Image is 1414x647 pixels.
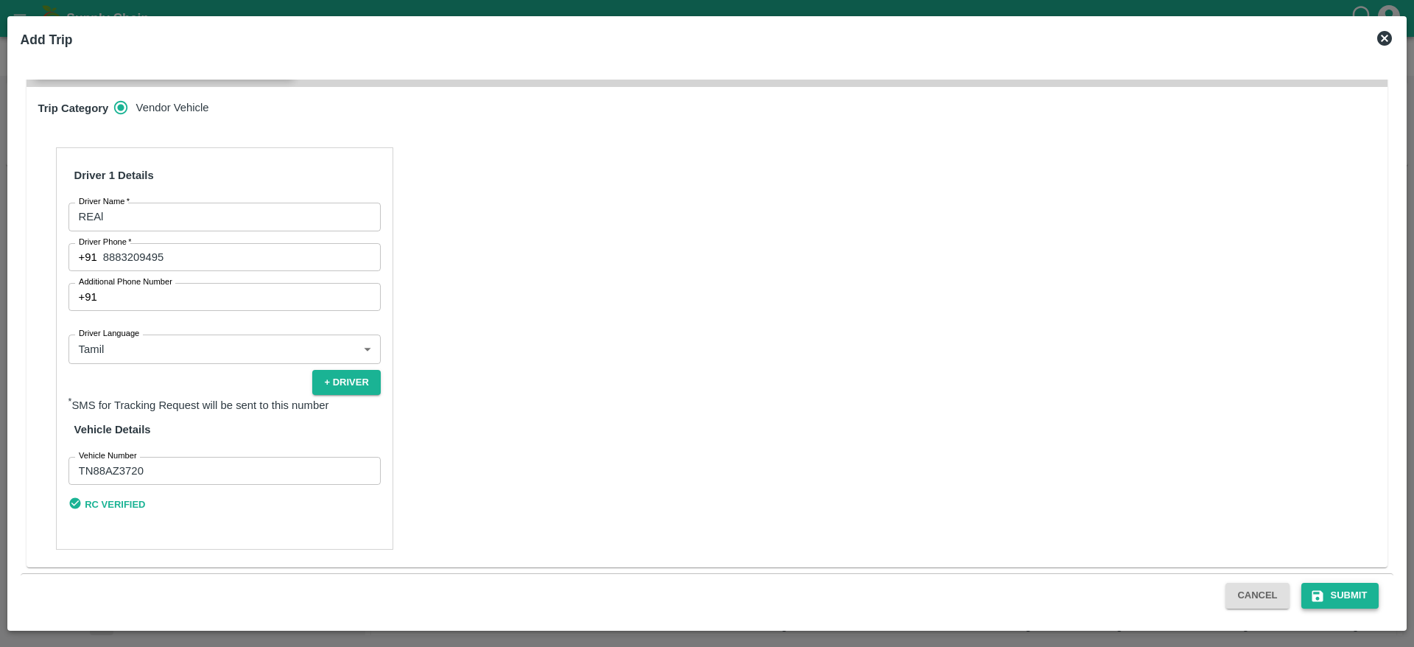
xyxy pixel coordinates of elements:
[79,341,105,357] p: Tamil
[85,499,145,510] b: RC Verified
[79,328,139,340] label: Driver Language
[79,196,130,208] label: Driver Name
[79,289,97,305] p: +91
[21,32,73,47] b: Add Trip
[74,424,151,436] strong: Vehicle Details
[312,370,380,396] button: + Driver
[79,237,132,248] label: Driver Phone
[32,93,115,124] h6: Trip Category
[68,395,381,413] p: SMS for Tracking Request will be sent to this number
[74,169,154,181] strong: Driver 1 Details
[1301,583,1379,609] button: Submit
[114,93,220,122] div: trip_category
[68,457,381,485] input: Ex: TS07EX8889
[1225,583,1289,609] button: Cancel
[136,99,209,116] span: Vendor Vehicle
[79,276,172,288] label: Additional Phone Number
[79,450,137,462] label: Vehicle Number
[79,249,97,265] p: +91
